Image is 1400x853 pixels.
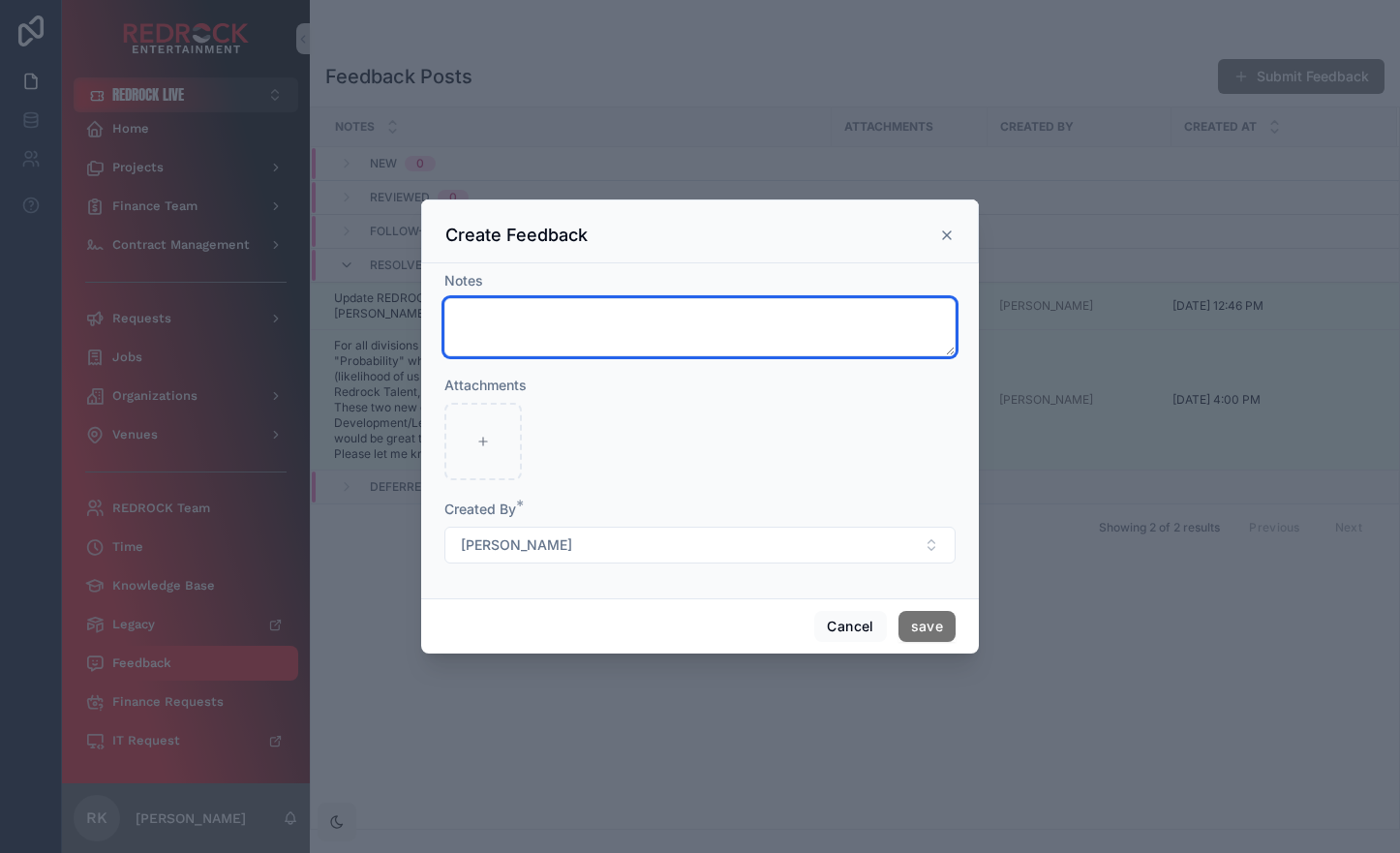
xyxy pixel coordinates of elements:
button: save [898,611,956,642]
button: Cancel [814,611,886,642]
span: [PERSON_NAME] [461,535,572,555]
span: Attachments [444,377,527,393]
button: Select Button [444,527,956,564]
span: Created By [444,501,516,517]
h3: Create Feedback [445,224,588,247]
span: Notes [444,272,483,289]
